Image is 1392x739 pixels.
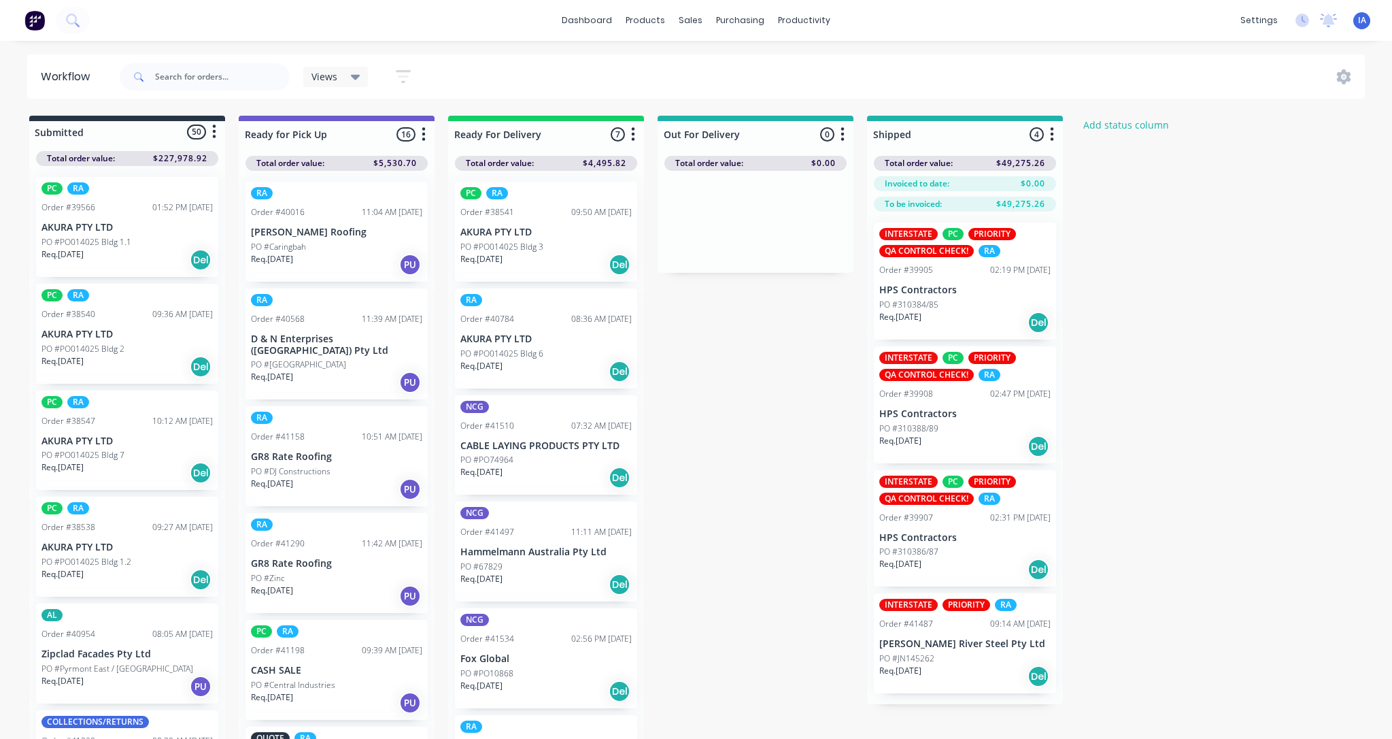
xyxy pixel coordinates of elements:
[609,361,630,382] div: Del
[460,680,503,692] p: Req. [DATE]
[879,245,974,257] div: QA CONTROL CHECK!
[41,628,95,640] div: Order #40954
[251,333,422,357] p: D & N Enterprises ([GEOGRAPHIC_DATA]) Pty Ltd
[879,369,974,381] div: QA CONTROL CHECK!
[190,249,211,271] div: Del
[190,676,211,697] div: PU
[245,406,428,506] div: RAOrder #4115810:51 AM [DATE]GR8 Rate RoofingPO #DJ ConstructionsReq.[DATE]PU
[455,502,637,602] div: NCGOrder #4149711:11 AM [DATE]Hammelmann Australia Pty LtdPO #67829Req.[DATE]Del
[251,187,273,199] div: RA
[41,663,193,675] p: PO #Pyrmont East / [GEOGRAPHIC_DATA]
[362,313,422,325] div: 11:39 AM [DATE]
[460,573,503,585] p: Req. [DATE]
[486,187,508,199] div: RA
[251,538,305,550] div: Order #41290
[362,206,422,218] div: 11:04 AM [DATE]
[885,178,949,190] span: Invoiced to date:
[619,10,672,31] div: products
[879,352,938,364] div: INTERSTATE
[251,359,346,371] p: PO #[GEOGRAPHIC_DATA]
[979,493,1000,505] div: RA
[41,329,213,340] p: AKURA PTY LTD
[460,401,489,413] div: NCG
[152,415,213,427] div: 10:12 AM [DATE]
[979,245,1000,257] div: RA
[245,513,428,613] div: RAOrder #4129011:42 AM [DATE]GR8 Rate RoofingPO #ZincReq.[DATE]PU
[879,653,934,665] p: PO #JN145262
[399,372,421,393] div: PU
[251,665,422,676] p: CASH SALE
[943,476,964,488] div: PC
[67,396,89,408] div: RA
[879,311,921,323] p: Req. [DATE]
[251,572,285,585] p: PO #Zinc
[879,423,938,435] p: PO #310388/89
[152,521,213,533] div: 09:27 AM [DATE]
[251,253,293,265] p: Req. [DATE]
[460,633,514,645] div: Order #41534
[968,228,1016,240] div: PRIORITY
[879,599,938,611] div: INTERSTATE
[771,10,837,31] div: productivity
[460,206,514,218] div: Order #38541
[968,352,1016,364] div: PRIORITY
[571,633,632,645] div: 02:56 PM [DATE]
[1028,436,1049,457] div: Del
[399,585,421,607] div: PU
[460,507,489,519] div: NCG
[190,462,211,484] div: Del
[311,69,337,84] span: Views
[460,241,543,253] p: PO #PO014025 Bldg 3
[36,284,218,384] div: PCRAOrder #3854009:36 AM [DATE]AKURA PTY LTDPO #PO014025 Bldg 2Req.[DATE]Del
[251,691,293,704] p: Req. [DATE]
[460,253,503,265] p: Req. [DATE]
[879,512,933,524] div: Order #39907
[251,241,306,253] p: PO #Caringbah
[879,493,974,505] div: QA CONTROL CHECK!
[995,599,1017,611] div: RA
[41,182,63,195] div: PC
[874,223,1056,340] div: INTERSTATEPCPRIORITYQA CONTROL CHECK!RAOrder #3990502:19 PM [DATE]HPS ContractorsPO #310384/85Req...
[879,388,933,400] div: Order #39908
[362,431,422,443] div: 10:51 AM [DATE]
[41,568,84,580] p: Req. [DATE]
[609,467,630,489] div: Del
[152,201,213,214] div: 01:52 PM [DATE]
[41,609,63,621] div: AL
[41,201,95,214] div: Order #39566
[36,604,218,704] div: ALOrder #4095408:05 AM [DATE]Zipclad Facades Pty LtdPO #Pyrmont East / [GEOGRAPHIC_DATA]Req.[DATE]PU
[373,157,417,169] span: $5,530.70
[1028,312,1049,333] div: Del
[41,222,213,233] p: AKURA PTY LTD
[874,593,1056,693] div: INTERSTATEPRIORITYRAOrder #4148709:14 AM [DATE][PERSON_NAME] River Steel Pty LtdPO #JN145262Req.[...
[460,668,513,680] p: PO #PO10868
[41,461,84,474] p: Req. [DATE]
[879,299,938,311] p: PO #310384/85
[67,502,89,514] div: RA
[879,665,921,677] p: Req. [DATE]
[41,236,131,248] p: PO #PO014025 Bldg 1.1
[41,396,63,408] div: PC
[36,177,218,277] div: PCRAOrder #3956601:52 PM [DATE]AKURA PTY LTDPO #PO014025 Bldg 1.1Req.[DATE]Del
[41,556,131,568] p: PO #PO014025 Bldg 1.2
[41,648,213,660] p: Zipclad Facades Pty Ltd
[943,599,990,611] div: PRIORITY
[41,449,124,461] p: PO #PO014025 Bldg 7
[251,371,293,383] p: Req. [DATE]
[1028,559,1049,580] div: Del
[251,558,422,570] p: GR8 Rate Roofing
[879,546,938,558] p: PO #310386/87
[879,618,933,630] div: Order #41487
[41,355,84,367] p: Req. [DATE]
[251,313,305,325] div: Order #40568
[256,157,324,169] span: Total order value:
[277,625,299,638] div: RA
[251,478,293,490] p: Req. [DATE]
[466,157,534,169] span: Total order value:
[571,420,632,432] div: 07:32 AM [DATE]
[460,653,632,665] p: Fox Global
[571,313,632,325] div: 08:36 AM [DATE]
[41,343,124,355] p: PO #PO014025 Bldg 2
[675,157,743,169] span: Total order value:
[874,470,1056,587] div: INTERSTATEPCPRIORITYQA CONTROL CHECK!RAOrder #3990702:31 PM [DATE]HPS ContractorsPO #310386/87Req...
